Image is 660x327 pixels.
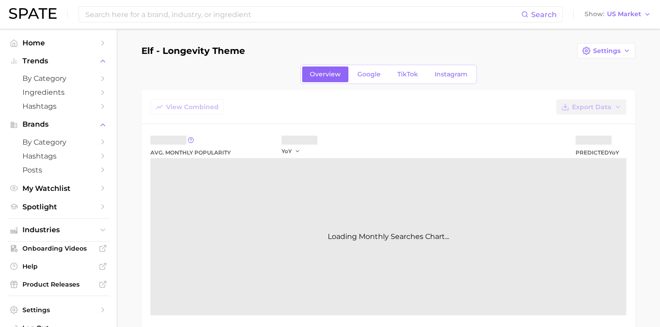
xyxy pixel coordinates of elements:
a: Product Releases [7,278,110,291]
span: Settings [593,47,620,55]
a: Posts [7,163,110,177]
span: Onboarding Videos [22,244,94,252]
span: Hashtags [22,102,94,110]
button: Industries [7,223,110,237]
span: Posts [22,166,94,174]
button: Brands [7,118,110,131]
span: Trends [22,57,94,65]
a: Spotlight [7,200,110,214]
span: Search [531,10,557,19]
span: Overview [310,71,341,78]
span: Settings [22,306,94,314]
button: ShowUS Market [582,9,653,20]
a: Overview [302,66,348,82]
a: Instagram [427,66,475,82]
a: by Category [7,71,110,85]
span: Help [22,262,94,270]
button: Settings [577,43,635,58]
a: Ingredients [7,85,110,99]
button: Export Data [556,99,626,115]
a: Help [7,260,110,273]
span: Instagram [435,71,467,78]
button: View Combined [150,99,224,115]
a: TikTok [390,66,426,82]
span: TikTok [397,71,418,78]
span: by Category [22,74,94,83]
span: View Combined [166,103,219,111]
span: Show [585,12,604,17]
span: Product Releases [22,280,94,288]
img: SPATE [9,8,57,19]
span: Export Data [572,103,612,111]
span: Hashtags [22,152,94,160]
span: YoY [609,149,619,156]
div: Avg. Monthly Popularity [150,147,231,158]
span: Predicted [576,147,619,158]
span: Google [357,71,381,78]
button: Trends [7,54,110,68]
div: Loading Monthly Searches Chart... [150,158,626,315]
a: My Watchlist [7,181,110,195]
a: Hashtags [7,149,110,163]
h1: elf - longevity theme [141,46,245,56]
input: Search here for a brand, industry, or ingredient [84,7,521,22]
span: My Watchlist [22,184,94,193]
a: Hashtags [7,99,110,113]
span: Brands [22,120,94,128]
span: Spotlight [22,203,94,211]
span: YoY [282,147,292,155]
span: Industries [22,226,94,234]
a: by Category [7,135,110,149]
span: by Category [22,138,94,146]
button: YoY [282,147,301,155]
a: Settings [7,303,110,317]
a: Google [350,66,388,82]
a: Home [7,36,110,50]
span: US Market [607,12,641,17]
span: Home [22,39,94,47]
a: Onboarding Videos [7,242,110,255]
span: Ingredients [22,88,94,97]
